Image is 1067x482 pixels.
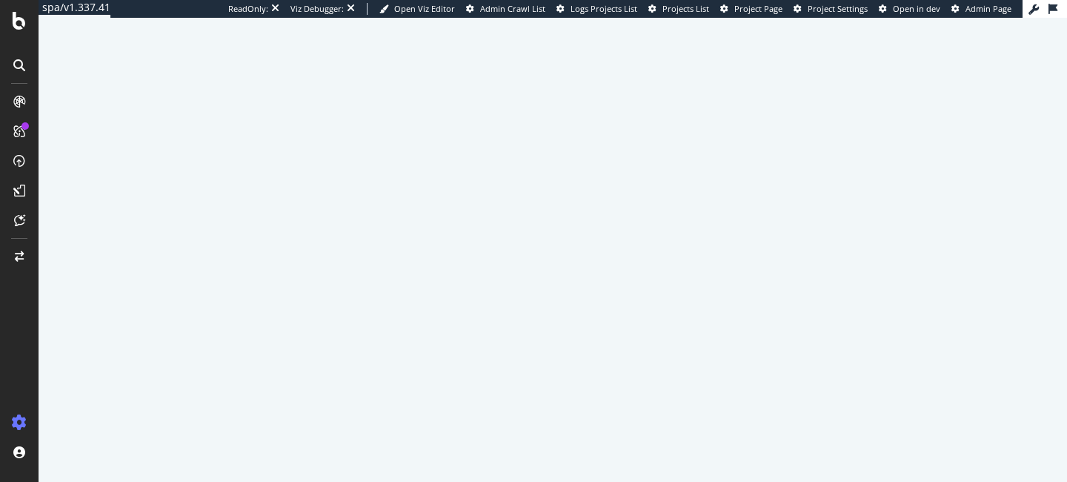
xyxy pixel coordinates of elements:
[379,3,455,15] a: Open Viz Editor
[662,3,709,14] span: Projects List
[648,3,709,15] a: Projects List
[893,3,940,14] span: Open in dev
[808,3,868,14] span: Project Settings
[228,3,268,15] div: ReadOnly:
[480,3,545,14] span: Admin Crawl List
[951,3,1011,15] a: Admin Page
[290,3,344,15] div: Viz Debugger:
[734,3,782,14] span: Project Page
[571,3,637,14] span: Logs Projects List
[965,3,1011,14] span: Admin Page
[466,3,545,15] a: Admin Crawl List
[879,3,940,15] a: Open in dev
[556,3,637,15] a: Logs Projects List
[794,3,868,15] a: Project Settings
[394,3,455,14] span: Open Viz Editor
[720,3,782,15] a: Project Page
